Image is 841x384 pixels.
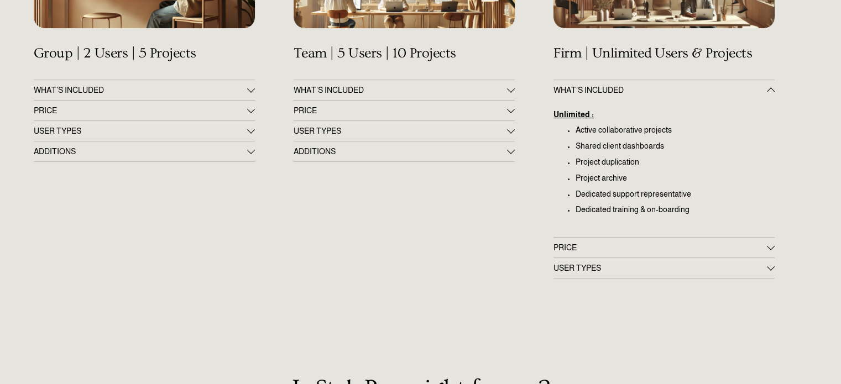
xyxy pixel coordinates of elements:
[576,140,775,152] p: Shared client dashboards
[294,101,515,120] button: PRICE
[553,80,775,100] button: WHAT’S INCLUDED
[576,156,775,169] p: Project duplication
[294,45,515,62] h4: Team | 5 Users | 10 Projects
[553,86,767,94] span: WHAT’S INCLUDED
[34,101,255,120] button: PRICE
[294,80,515,100] button: WHAT'S INCLUDED
[294,141,515,161] button: ADDITIONS
[553,100,775,237] div: WHAT’S INCLUDED
[294,147,507,156] span: ADDITIONS
[553,243,767,252] span: PRICE
[34,80,255,100] button: WHAT'S INCLUDED
[576,204,775,216] p: Dedicated training & on-boarding
[553,45,775,62] h4: Firm | Unlimited Users & Projects
[34,45,255,62] h4: Group | 2 Users | 5 Projects
[553,264,767,272] span: USER TYPES
[576,172,775,185] p: Project archive
[34,127,247,135] span: USER TYPES
[294,121,515,141] button: USER TYPES
[294,86,507,94] span: WHAT'S INCLUDED
[34,121,255,141] button: USER TYPES
[34,141,255,161] button: ADDITIONS
[34,147,247,156] span: ADDITIONS
[294,106,507,115] span: PRICE
[553,238,775,257] button: PRICE
[553,110,594,119] u: Unlimited :
[576,188,775,201] p: Dedicated support representative
[576,124,775,136] p: Active collaborative projects
[34,106,247,115] span: PRICE
[553,258,775,278] button: USER TYPES
[34,86,247,94] span: WHAT'S INCLUDED
[294,127,507,135] span: USER TYPES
